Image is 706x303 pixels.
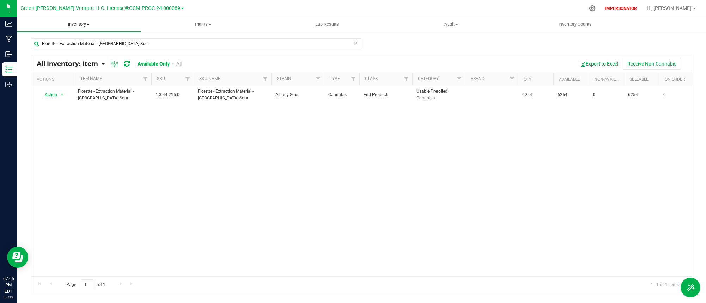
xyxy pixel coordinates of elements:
[389,21,513,27] span: Audit
[3,295,14,300] p: 08/19
[328,92,355,98] span: Cannabis
[37,77,71,82] div: Actions
[7,247,28,268] iframe: Resource center
[31,38,361,49] input: Search Item Name, Retail Display Name, SKU, Part Number...
[260,73,271,85] a: Filter
[549,21,601,27] span: Inventory Counts
[277,76,291,81] a: Strain
[513,17,637,32] a: Inventory Counts
[199,76,220,81] a: SKU Name
[5,66,12,73] inline-svg: Inventory
[593,92,620,98] span: 0
[140,73,151,85] a: Filter
[275,92,320,98] span: Albany Sour
[602,5,640,12] p: IMPERSONATOR
[78,88,147,101] span: Florette - Extraction Material - [GEOGRAPHIC_DATA] Sour
[5,20,12,27] inline-svg: Analytics
[506,73,518,85] a: Filter
[681,278,700,297] button: Toggle Menu
[141,21,265,27] span: Plants
[20,5,180,11] span: Green [PERSON_NAME] Venture LLC. License#:OCM-PROC-24-000089
[330,76,340,81] a: Type
[628,92,655,98] span: 6254
[576,58,623,70] button: Export to Excel
[416,88,461,101] span: Usable Prerolled Cannabis
[138,61,170,67] a: Available Only
[401,73,412,85] a: Filter
[471,76,485,81] a: Brand
[522,92,549,98] span: 6254
[559,77,580,82] a: Available
[81,279,93,290] input: 1
[5,51,12,58] inline-svg: Inbound
[198,88,267,101] span: Florette - Extraction Material - [GEOGRAPHIC_DATA] Sour
[156,92,189,98] span: 1.3.44.215.0
[17,17,141,32] a: Inventory
[389,17,513,32] a: Audit
[623,58,681,70] button: Receive Non-Cannabis
[418,76,439,81] a: Category
[141,17,265,32] a: Plants
[645,279,684,290] span: 1 - 1 of 1 items
[306,21,348,27] span: Lab Results
[365,76,378,81] a: Class
[629,77,649,82] a: Sellable
[5,81,12,88] inline-svg: Outbound
[3,276,14,295] p: 07:05 PM EDT
[79,76,102,81] a: Item Name
[348,73,359,85] a: Filter
[665,77,685,82] a: On Order
[182,73,194,85] a: Filter
[353,38,358,48] span: Clear
[524,77,531,82] a: Qty
[176,61,182,67] a: All
[60,279,111,290] span: Page of 1
[58,90,67,100] span: select
[5,36,12,43] inline-svg: Manufacturing
[17,21,141,27] span: Inventory
[454,73,465,85] a: Filter
[265,17,389,32] a: Lab Results
[37,60,102,68] a: All Inventory: Item
[594,77,626,82] a: Non-Available
[663,92,690,98] span: 0
[38,90,57,100] span: Action
[647,5,693,11] span: Hi, [PERSON_NAME]!
[312,73,324,85] a: Filter
[157,76,165,81] a: SKU
[37,60,98,68] span: All Inventory: Item
[364,92,408,98] span: End Products
[558,92,584,98] span: 6254
[588,5,597,12] div: Manage settings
